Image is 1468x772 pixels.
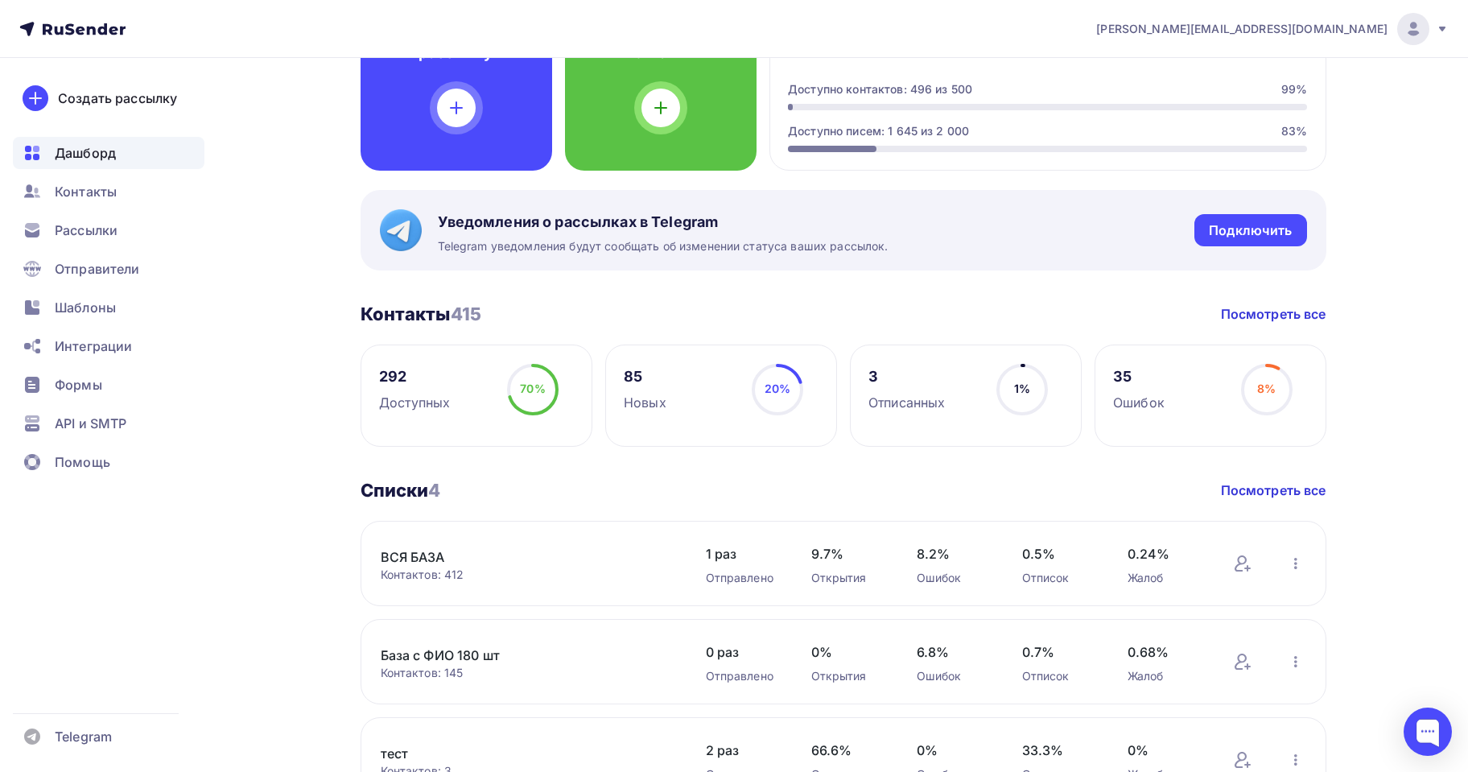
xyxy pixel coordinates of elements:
span: 8% [1257,382,1276,395]
a: Формы [13,369,204,401]
div: Доступно контактов: 496 из 500 [788,81,972,97]
div: Отправлено [706,668,779,684]
h3: Контакты [361,303,482,325]
span: 1% [1014,382,1030,395]
div: Открытия [811,570,885,586]
span: 6.8% [917,642,990,662]
span: 415 [451,303,481,324]
span: Контакты [55,182,117,201]
a: [PERSON_NAME][EMAIL_ADDRESS][DOMAIN_NAME] [1096,13,1449,45]
div: Подключить [1209,221,1292,240]
span: 0% [917,741,990,760]
div: Новых [624,393,666,412]
a: ВСЯ БАЗА [381,547,654,567]
a: Рассылки [13,214,204,246]
span: Telegram [55,727,112,746]
span: 20% [765,382,790,395]
span: 66.6% [811,741,885,760]
span: Уведомления о рассылках в Telegram [438,213,889,232]
div: Отправлено [706,570,779,586]
div: Ошибок [917,570,990,586]
span: 2 раз [706,741,779,760]
div: Контактов: 145 [381,665,674,681]
a: Шаблоны [13,291,204,324]
span: Шаблоны [55,298,116,317]
div: Доступных [379,393,450,412]
div: Отписанных [868,393,945,412]
a: Контакты [13,175,204,208]
span: Формы [55,375,102,394]
span: [PERSON_NAME][EMAIL_ADDRESS][DOMAIN_NAME] [1096,21,1388,37]
div: Жалоб [1128,668,1201,684]
div: Контактов: 412 [381,567,674,583]
span: 33.3% [1022,741,1095,760]
div: Доступно писем: 1 645 из 2 000 [788,123,969,139]
div: 85 [624,367,666,386]
div: Отписок [1022,668,1095,684]
span: 0% [811,642,885,662]
span: Отправители [55,259,140,279]
div: 292 [379,367,450,386]
a: Посмотреть все [1221,481,1326,500]
div: 99% [1281,81,1307,97]
span: Telegram уведомления будут сообщать об изменении статуса ваших рассылок. [438,238,889,254]
span: Рассылки [55,221,118,240]
div: Открытия [811,668,885,684]
span: 0% [1128,741,1201,760]
a: Посмотреть все [1221,304,1326,324]
span: 0.5% [1022,544,1095,564]
div: 83% [1281,123,1307,139]
div: 35 [1113,367,1165,386]
div: Ошибок [1113,393,1165,412]
span: 0.7% [1022,642,1095,662]
div: 3 [868,367,945,386]
span: 0.68% [1128,642,1201,662]
span: 1 раз [706,544,779,564]
span: Интеграции [55,336,132,356]
a: Дашборд [13,137,204,169]
span: Дашборд [55,143,116,163]
div: Ошибок [917,668,990,684]
span: 0.24% [1128,544,1201,564]
div: Жалоб [1128,570,1201,586]
span: Помощь [55,452,110,472]
span: 70% [520,382,545,395]
span: API и SMTP [55,414,126,433]
a: тест [381,744,654,763]
div: Создать рассылку [58,89,177,108]
span: 0 раз [706,642,779,662]
h3: Списки [361,479,441,502]
div: Отписок [1022,570,1095,586]
span: 9.7% [811,544,885,564]
span: 8.2% [917,544,990,564]
span: 4 [428,480,440,501]
a: Отправители [13,253,204,285]
a: База с ФИО 180 шт [381,646,654,665]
